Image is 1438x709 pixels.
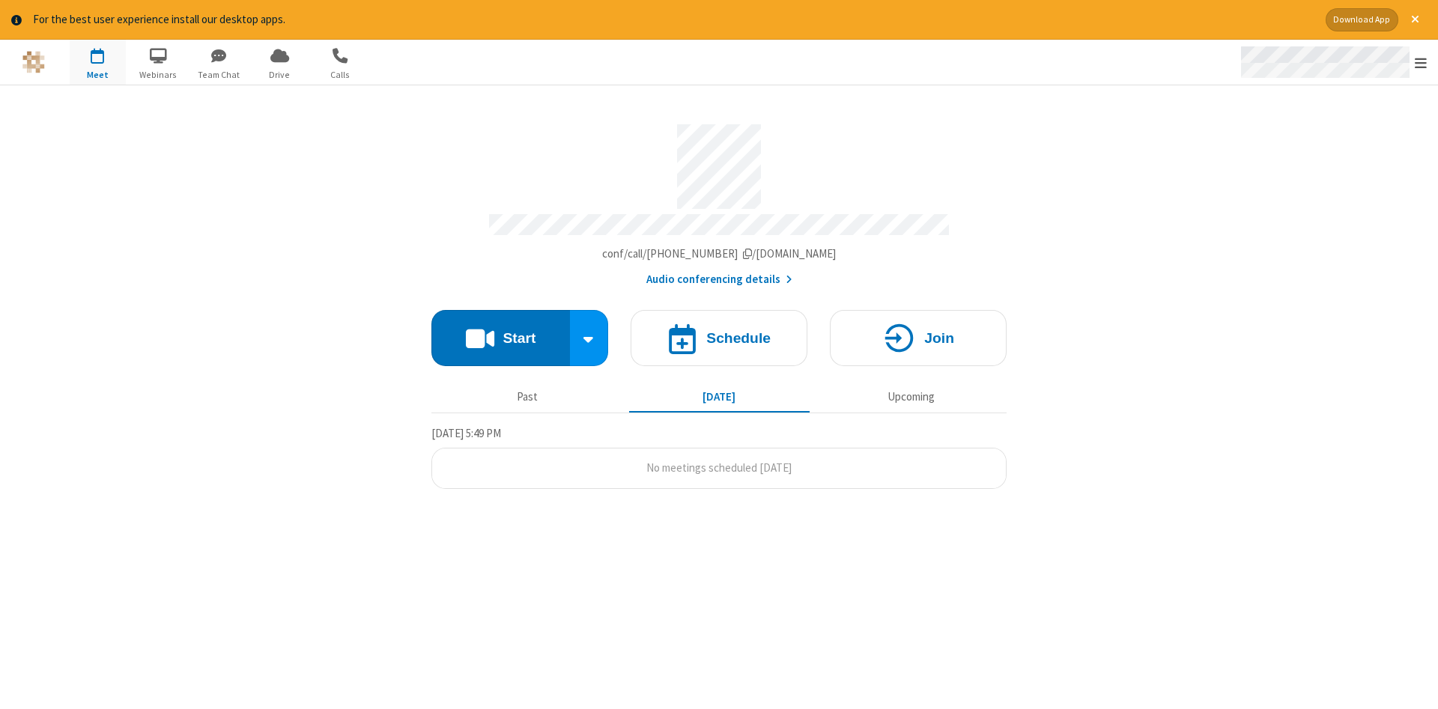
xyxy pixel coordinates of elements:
[437,383,618,412] button: Past
[503,331,536,345] h4: Start
[706,331,771,345] h4: Schedule
[629,383,810,412] button: [DATE]
[312,68,368,82] span: Calls
[431,113,1007,287] section: Account details
[646,460,792,475] span: No meetings scheduled [DATE]
[33,11,1314,28] div: For the best user experience install our desktop apps.
[821,383,1001,412] button: Upcoming
[1227,40,1438,85] div: Open menu
[830,310,1007,366] button: Join
[1326,8,1398,31] button: Download App
[5,40,61,85] button: Logo
[602,246,837,261] span: Copy my meeting room link
[646,271,792,288] button: Audio conferencing details
[570,310,609,366] div: Start conference options
[431,425,1007,489] section: Today's Meetings
[631,310,807,366] button: Schedule
[70,68,126,82] span: Meet
[252,68,308,82] span: Drive
[431,426,501,440] span: [DATE] 5:49 PM
[431,310,570,366] button: Start
[191,68,247,82] span: Team Chat
[924,331,954,345] h4: Join
[22,51,45,73] img: QA Selenium DO NOT DELETE OR CHANGE
[602,246,837,263] button: Copy my meeting room linkCopy my meeting room link
[1404,8,1427,31] button: Close alert
[130,68,186,82] span: Webinars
